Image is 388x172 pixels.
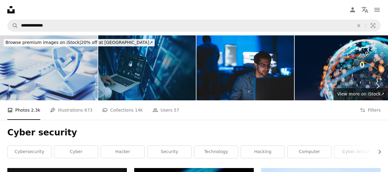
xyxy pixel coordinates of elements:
button: Visual search [366,20,380,31]
span: 20% off at [GEOGRAPHIC_DATA] ↗ [5,40,153,45]
a: hacker [101,146,145,158]
a: Log in / Sign up [347,4,359,16]
button: Clear [352,20,365,31]
a: Next [367,57,388,115]
a: cyber [54,146,98,158]
a: technology [194,146,238,158]
img: A software developer is thinking on improving the efficiency of the AI system. [196,35,294,100]
span: Browse premium images on iStock | [5,40,81,45]
a: security [148,146,191,158]
button: scroll list to the right [374,146,381,158]
form: Find visuals sitewide [7,20,381,32]
a: cyber attack [334,146,378,158]
a: hacking [241,146,285,158]
a: computer [288,146,331,158]
a: Home — Unsplash [7,6,15,13]
a: View more on iStock↗ [333,88,388,100]
button: Menu [371,4,383,16]
h1: Cyber security [7,127,381,138]
span: 57 [174,107,179,113]
button: Search Unsplash [8,20,18,31]
span: 14k [135,107,143,113]
button: Filters [360,100,381,120]
a: cybersecurity [8,146,51,158]
button: Language [359,4,371,16]
a: Collections 14k [102,100,143,120]
span: 673 [84,107,93,113]
img: Cybersecurity innovations concept Engineer computer working with laptop computer show pad lock ic... [98,35,196,100]
a: Illustrations 673 [50,100,92,120]
a: Users 57 [153,100,179,120]
span: View more on iStock ↗ [337,91,384,96]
